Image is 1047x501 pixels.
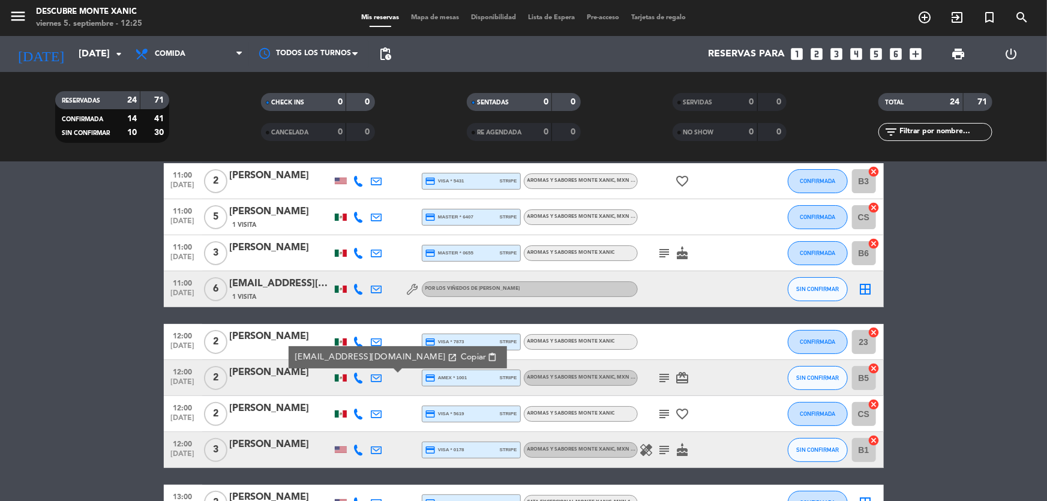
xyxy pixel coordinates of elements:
[272,100,305,106] span: CHECK INS
[868,46,884,62] i: looks_5
[749,128,754,136] strong: 0
[886,100,904,106] span: TOTAL
[9,7,27,29] button: menu
[788,205,848,229] button: CONFIRMADA
[230,401,332,416] div: [PERSON_NAME]
[9,7,27,25] i: menu
[127,96,137,104] strong: 24
[527,214,643,219] span: Aromas y Sabores Monte Xanic
[168,181,198,195] span: [DATE]
[478,100,509,106] span: SENTADAS
[204,205,227,229] span: 5
[500,177,517,185] span: stripe
[527,411,615,416] span: Aromas y Sabores Monte Xanic
[973,7,1006,28] span: Reserva especial
[365,98,372,106] strong: 0
[676,371,690,385] i: card_giftcard
[788,366,848,390] button: SIN CONFIRMAR
[168,217,198,231] span: [DATE]
[62,116,104,122] span: CONFIRMADA
[800,214,835,220] span: CONFIRMADA
[527,250,615,255] span: Aromas y Sabores Monte Xanic
[788,402,848,426] button: CONFIRMADA
[127,128,137,137] strong: 10
[155,50,185,58] span: Comida
[168,203,198,217] span: 11:00
[571,98,578,106] strong: 0
[127,115,137,123] strong: 14
[425,445,436,455] i: credit_card
[640,443,654,457] i: healing
[788,169,848,193] button: CONFIRMADA
[982,10,997,25] i: turned_in_not
[478,130,522,136] span: RE AGENDADA
[658,407,672,421] i: subject
[488,353,497,362] span: content_paste
[425,409,464,419] span: visa * 5619
[168,364,198,378] span: 12:00
[62,98,101,104] span: RESERVADAS
[941,7,973,28] span: WALK IN
[615,178,643,183] span: , MXN 1050
[749,98,754,106] strong: 0
[500,249,517,257] span: stripe
[204,169,227,193] span: 2
[868,362,880,374] i: cancel
[625,14,692,21] span: Tarjetas de regalo
[168,239,198,253] span: 11:00
[230,168,332,184] div: [PERSON_NAME]
[829,46,844,62] i: looks_3
[425,337,436,347] i: credit_card
[527,447,643,452] span: Aromas y Sabores Monte Xanic
[112,47,126,61] i: arrow_drop_down
[9,41,73,67] i: [DATE]
[658,246,672,260] i: subject
[884,125,899,139] i: filter_list
[527,375,643,380] span: Aromas y Sabores Monte Xanic
[527,339,615,344] span: Aromas y Sabores Monte Xanic
[500,338,517,346] span: stripe
[168,328,198,342] span: 12:00
[168,414,198,428] span: [DATE]
[581,14,625,21] span: Pre-acceso
[683,130,714,136] span: NO SHOW
[204,366,227,390] span: 2
[168,342,198,356] span: [DATE]
[917,10,932,25] i: add_circle_outline
[615,447,643,452] span: , MXN 1050
[888,46,904,62] i: looks_6
[868,326,880,338] i: cancel
[950,10,964,25] i: exit_to_app
[868,238,880,250] i: cancel
[500,410,517,418] span: stripe
[544,98,548,106] strong: 0
[908,46,923,62] i: add_box
[425,212,474,223] span: master * 6407
[338,128,343,136] strong: 0
[788,438,848,462] button: SIN CONFIRMAR
[355,14,405,21] span: Mis reservas
[230,204,332,220] div: [PERSON_NAME]
[500,213,517,221] span: stripe
[544,128,548,136] strong: 0
[154,115,166,123] strong: 41
[908,7,941,28] span: RESERVAR MESA
[615,214,643,219] span: , MXN 1050
[676,174,690,188] i: favorite_border
[800,410,835,417] span: CONFIRMADA
[168,275,198,289] span: 11:00
[425,286,520,291] span: Por los Viñedos de [PERSON_NAME]
[676,246,690,260] i: cake
[295,350,457,364] a: [EMAIL_ADDRESS][DOMAIN_NAME]open_in_new
[425,337,464,347] span: visa * 7873
[230,276,332,292] div: [EMAIL_ADDRESS][DOMAIN_NAME]
[788,277,848,301] button: SIN CONFIRMAR
[447,353,457,362] i: open_in_new
[272,130,309,136] span: CANCELADA
[615,375,643,380] span: , MXN 1050
[500,374,517,382] span: stripe
[951,47,965,61] span: print
[233,220,257,230] span: 1 Visita
[425,176,436,187] i: credit_card
[868,166,880,178] i: cancel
